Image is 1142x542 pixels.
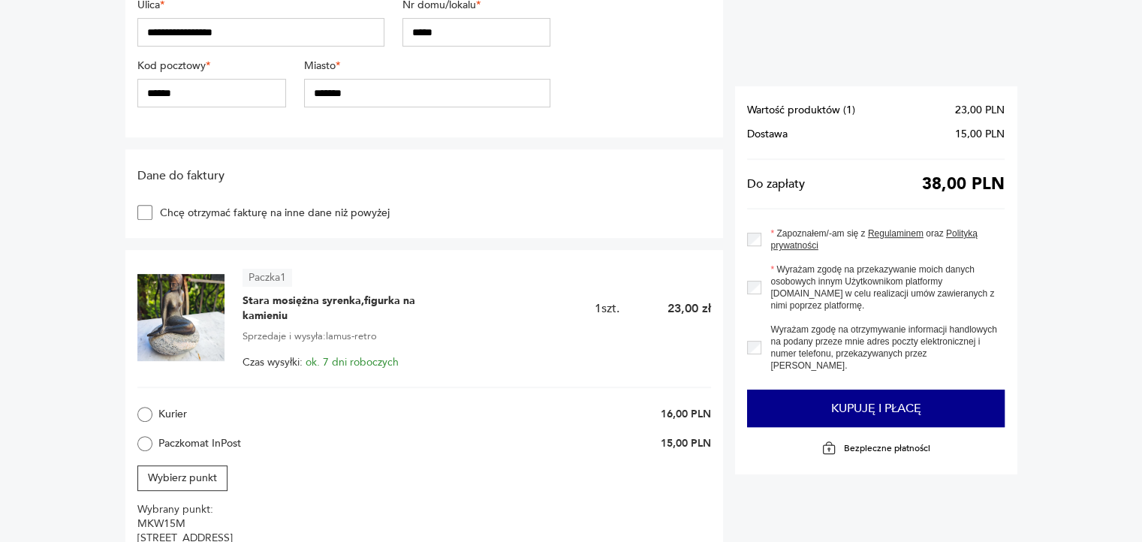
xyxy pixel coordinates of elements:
span: Czas wysyłki: [243,357,399,369]
span: Dostawa [747,128,788,140]
p: Bezpieczne płatności [844,442,930,454]
span: Stara mosiężna syrenka,figurka na kamieniu [243,294,430,324]
label: Wyrażam zgodę na otrzymywanie informacji handlowych na podany przeze mnie adres poczty elektronic... [761,324,1005,372]
button: Wybierz punkt [137,465,227,491]
span: Do zapłaty [747,178,805,190]
img: Stara mosiężna syrenka,figurka na kamieniu [137,274,224,361]
p: 23,00 zł [667,300,711,317]
label: Kurier [137,407,381,422]
article: Paczka 1 [243,269,292,287]
h2: Dane do faktury [137,167,550,184]
a: Regulaminem [868,228,924,239]
input: Kurier [137,407,152,422]
span: ok. 7 dni roboczych [306,355,399,369]
span: 23,00 PLN [955,104,1005,116]
label: Wyrażam zgodę na przekazywanie moich danych osobowych innym Użytkownikom platformy [DOMAIN_NAME] ... [761,263,1005,312]
a: Polityką prywatności [770,228,978,251]
label: Chcę otrzymać fakturę na inne dane niż powyżej [152,206,390,220]
span: 15,00 PLN [955,128,1005,140]
img: Ikona kłódki [821,441,836,456]
span: 38,00 PLN [922,178,1005,190]
span: Wartość produktów ( 1 ) [747,104,855,116]
label: Paczkomat InPost [137,436,381,451]
span: 1 szt. [595,300,619,317]
label: Miasto [304,59,551,73]
button: Kupuję i płacę [747,390,1005,427]
input: Paczkomat InPost [137,436,152,451]
label: Kod pocztowy [137,59,285,73]
label: Zapoznałem/-am się z oraz [761,227,1005,251]
p: 16,00 PLN [661,407,711,421]
span: Sprzedaje i wysyła: lamus-retro [243,328,377,345]
p: 15,00 PLN [661,436,711,450]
